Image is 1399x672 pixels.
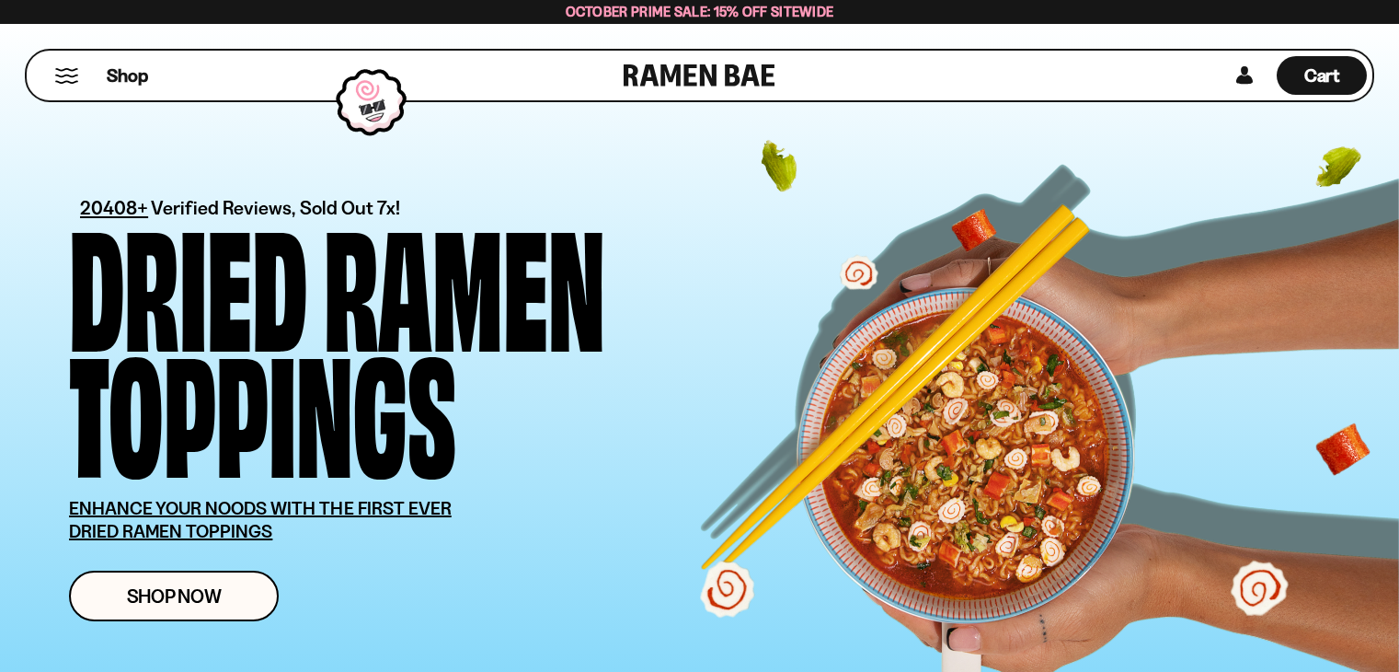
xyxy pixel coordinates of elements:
u: ENHANCE YOUR NOODS WITH THE FIRST EVER DRIED RAMEN TOPPINGS [69,497,452,542]
span: Shop Now [127,586,222,606]
span: Cart [1304,64,1340,87]
span: October Prime Sale: 15% off Sitewide [566,3,834,20]
a: Shop Now [69,571,279,621]
span: Shop [107,64,148,88]
a: Shop [107,56,148,95]
div: Toppings [69,343,456,469]
div: Dried [69,217,307,343]
div: Ramen [324,217,605,343]
button: Mobile Menu Trigger [54,68,79,84]
div: Cart [1277,51,1367,100]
